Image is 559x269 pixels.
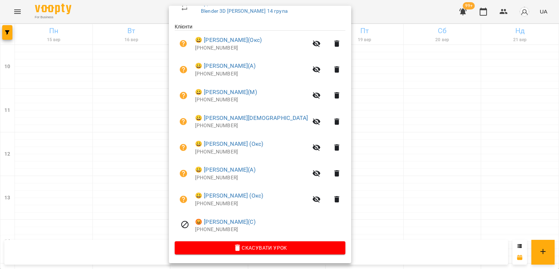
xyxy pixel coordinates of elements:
p: [PHONE_NUMBER] [195,226,345,233]
button: Візит ще не сплачено. Додати оплату? [175,61,192,78]
a: 😀 [PERSON_NAME] (Окс) [195,140,263,148]
a: 😀 [PERSON_NAME] (Окс) [195,191,263,200]
a: 😀 [PERSON_NAME](М) [195,88,257,97]
ul: Клієнти [175,23,345,241]
a: 😀 [PERSON_NAME][DEMOGRAPHIC_DATA] [195,114,308,122]
span: Скасувати Урок [181,243,340,252]
button: Візит ще не сплачено. Додати оплату? [175,165,192,182]
p: [PHONE_NUMBER] [195,96,308,104]
p: [PHONE_NUMBER] [195,122,308,129]
p: [PHONE_NUMBER] [195,200,308,207]
p: [PHONE_NUMBER] [195,174,308,182]
p: [PHONE_NUMBER] [195,44,308,52]
a: Blender 3D [PERSON_NAME] 14 група [201,8,288,14]
a: 😡 [PERSON_NAME](С) [195,218,255,226]
a: 😀 [PERSON_NAME](Окс) [195,36,262,44]
p: [PHONE_NUMBER] [195,70,308,78]
a: 😀 [PERSON_NAME](А) [195,62,255,70]
button: Візит ще не сплачено. Додати оплату? [175,139,192,156]
button: Візит ще не сплачено. Додати оплату? [175,87,192,104]
button: Візит ще не сплачено. Додати оплату? [175,191,192,208]
button: Візит ще не сплачено. Додати оплату? [175,35,192,52]
button: Візит ще не сплачено. Додати оплату? [175,113,192,130]
a: 😀 [PERSON_NAME](А) [195,165,255,174]
svg: Візит скасовано [181,220,189,229]
p: [PHONE_NUMBER] [195,148,308,156]
button: Скасувати Урок [175,241,345,254]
